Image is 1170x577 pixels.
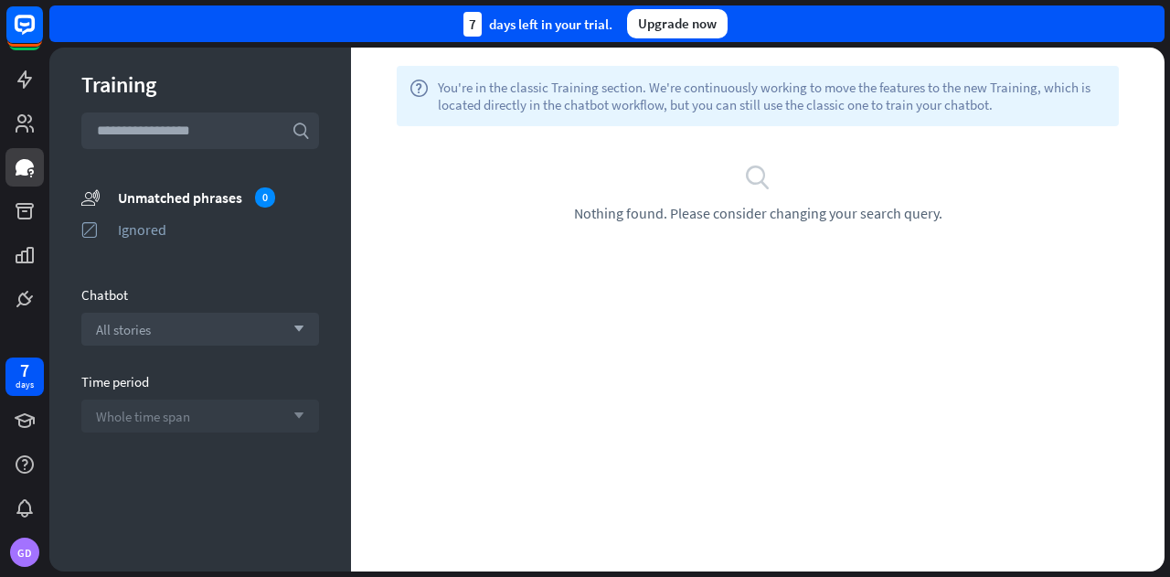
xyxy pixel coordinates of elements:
div: 7 [20,362,29,379]
i: search [292,122,310,140]
div: Chatbot [81,286,319,304]
div: Unmatched phrases [118,187,319,208]
i: unmatched_phrases [81,187,100,207]
div: GD [10,538,39,567]
div: 7 [463,12,482,37]
span: You're in the classic Training section. We're continuously working to move the features to the ne... [438,79,1106,113]
button: Open LiveChat chat widget [15,7,69,62]
span: All stories [96,321,151,338]
div: days [16,379,34,391]
a: 7 days [5,358,44,396]
div: days left in your trial. [463,12,612,37]
i: help [409,79,429,113]
div: 0 [255,187,275,208]
span: Whole time span [96,408,190,425]
i: arrow_down [284,324,304,335]
div: Training [81,70,319,99]
span: Nothing found. Please consider changing your search query. [574,204,942,222]
i: ignored [81,220,100,239]
div: Upgrade now [627,9,728,38]
i: arrow_down [284,411,304,422]
div: Ignored [118,220,319,239]
i: search [744,163,771,190]
div: Time period [81,373,319,390]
